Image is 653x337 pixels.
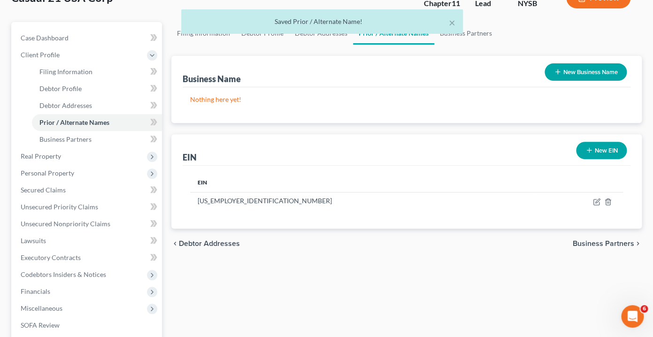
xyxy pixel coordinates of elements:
span: Case Dashboard [21,34,69,42]
p: Nothing here yet! [190,95,623,104]
span: Unsecured Nonpriority Claims [21,220,110,228]
span: Prior / Alternate Names [39,118,109,126]
div: Important Update: Form Changes in ProgressDue to a major app update, some forms have temporarily ... [8,30,154,235]
th: EIN [190,173,536,192]
b: Static forms [15,123,142,140]
img: Profile image for Kelly [27,5,42,20]
span: Miscellaneous [21,304,62,312]
button: New Business Name [545,63,627,81]
span: Business Partners [573,240,634,247]
span: Business Partners [39,135,92,143]
a: Debtor Addresses [32,97,162,114]
i: chevron_right [634,240,642,247]
span: Client Profile [21,51,60,59]
button: Send a message… [161,261,176,276]
button: New EIN [576,142,627,159]
b: Important Update: Form Changes in Progress [15,36,139,53]
span: Executory Contracts [21,253,81,261]
b: Dynamic forms [15,105,70,113]
span: Codebtors Insiders & Notices [21,270,106,278]
a: Prior / Alternate Names [32,114,162,131]
b: dynamic [31,82,61,90]
button: Home [164,4,182,22]
button: chevron_left Debtor Addresses [171,240,240,247]
p: Active over [DATE] [46,12,102,21]
div: Kelly says… [8,30,180,255]
span: Debtor Profile [39,84,82,92]
div: EIN [183,152,197,163]
span: Financials [21,287,50,295]
span: Secured Claims [21,186,66,194]
span: 6 [640,305,648,313]
a: Unsecured Priority Claims [13,199,162,215]
span: Lawsuits [21,237,46,245]
button: go back [6,4,24,22]
b: static [68,82,89,90]
span: Debtor Addresses [39,101,92,109]
a: Secured Claims [13,182,162,199]
a: Debtor Profile [32,80,162,97]
div: Our team is actively working to re-integrate dynamic functionality and expects to have it restore... [15,155,146,229]
button: Upload attachment [45,265,52,272]
a: Unsecured Nonpriority Claims [13,215,162,232]
div: Business Name [183,73,241,84]
a: Business Partners [32,131,162,148]
span: Real Property [21,152,61,160]
h1: [PERSON_NAME] [46,5,107,12]
span: Filing Information [39,68,92,76]
span: Personal Property [21,169,74,177]
span: SOFA Review [21,321,60,329]
button: Gif picker [30,265,37,272]
a: Filing Information [32,63,162,80]
a: Executory Contracts [13,249,162,266]
div: Saved Prior / Alternate Name! [189,17,455,26]
div: [PERSON_NAME] • [DATE] [15,237,89,242]
a: SOFA Review [13,317,162,334]
button: Emoji picker [15,265,22,273]
span: Unsecured Priority Claims [21,203,98,211]
td: [US_EMPLOYER_IDENTIFICATION_NUMBER] [190,192,536,210]
button: Business Partners chevron_right [573,240,642,247]
a: Lawsuits [13,232,162,249]
iframe: Intercom live chat [621,305,644,328]
textarea: Message… [8,245,180,261]
i: chevron_left [171,240,179,247]
button: × [449,17,455,28]
div: automatically adjust based on your input, showing or hiding fields to streamline the process. dis... [15,96,146,151]
div: Due to a major app update, some forms have temporarily changed from to . [15,36,146,91]
span: Debtor Addresses [179,240,240,247]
